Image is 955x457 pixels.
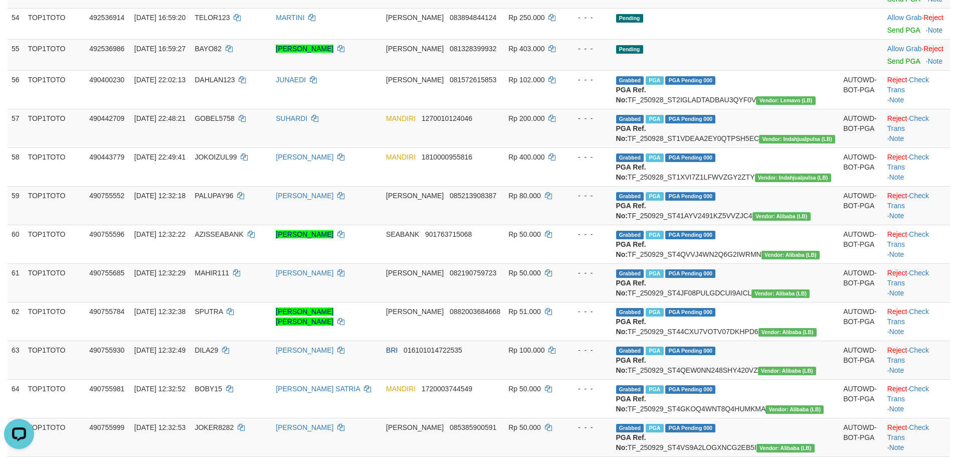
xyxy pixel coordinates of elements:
[646,231,663,239] span: Marked by adsraji
[766,405,824,414] span: Vendor URL: https://dashboard.q2checkout.com/secure
[616,433,646,451] b: PGA Ref. No:
[665,76,715,85] span: PGA Pending
[134,308,185,316] span: [DATE] 12:32:38
[665,385,715,394] span: PGA Pending
[568,268,608,278] div: - - -
[839,302,883,341] td: AUTOWD-BOT-PGA
[616,347,644,355] span: Grabbed
[508,192,541,200] span: Rp 80.000
[616,202,646,220] b: PGA Ref. No:
[612,379,840,418] td: TF_250929_ST4GKOQ4WNT8Q4HUMKMA
[568,384,608,394] div: - - -
[134,269,185,277] span: [DATE] 12:32:29
[24,263,86,302] td: TOP1TOTO
[887,14,921,22] a: Allow Grab
[134,153,185,161] span: [DATE] 22:49:41
[889,443,904,451] a: Note
[386,45,444,53] span: [PERSON_NAME]
[887,76,907,84] a: Reject
[134,45,185,53] span: [DATE] 16:59:27
[195,423,234,431] span: JOKER8282
[839,341,883,379] td: AUTOWD-BOT-PGA
[276,346,333,354] a: [PERSON_NAME]
[883,147,950,186] td: · ·
[839,418,883,456] td: AUTOWD-BOT-PGA
[450,14,496,22] span: Copy 083894844124 to clipboard
[4,4,34,34] button: Open LiveChat chat widget
[422,114,472,122] span: Copy 1270010124046 to clipboard
[839,147,883,186] td: AUTOWD-BOT-PGA
[195,76,235,84] span: DAHLAN123
[758,328,817,337] span: Vendor URL: https://dashboard.q2checkout.com/secure
[508,76,544,84] span: Rp 102.000
[883,186,950,225] td: · ·
[665,424,715,432] span: PGA Pending
[276,153,333,161] a: [PERSON_NAME]
[612,225,840,263] td: TF_250929_ST4QVVJ4WN2Q6G2IWRMN
[386,346,398,354] span: BRI
[276,114,307,122] a: SUHARDI
[568,75,608,85] div: - - -
[887,346,907,354] a: Reject
[134,423,185,431] span: [DATE] 12:32:53
[450,76,496,84] span: Copy 081572615853 to clipboard
[887,385,907,393] a: Reject
[887,192,907,200] a: Reject
[386,230,419,238] span: SEABANK
[89,45,124,53] span: 492536986
[883,109,950,147] td: · ·
[928,57,943,65] a: Note
[8,147,24,186] td: 58
[616,14,643,23] span: Pending
[386,76,444,84] span: [PERSON_NAME]
[616,192,644,201] span: Grabbed
[616,76,644,85] span: Grabbed
[450,308,500,316] span: Copy 0882003684668 to clipboard
[646,347,663,355] span: Marked by adsalif
[450,269,496,277] span: Copy 082190759723 to clipboard
[24,379,86,418] td: TOP1TOTO
[923,45,943,53] a: Reject
[883,8,950,39] td: ·
[422,153,472,161] span: Copy 1810000955816 to clipboard
[508,230,541,238] span: Rp 50.000
[616,231,644,239] span: Grabbed
[616,115,644,123] span: Grabbed
[928,26,943,34] a: Note
[8,70,24,109] td: 56
[887,269,929,287] a: Check Trans
[889,366,904,374] a: Note
[883,225,950,263] td: · ·
[887,423,929,441] a: Check Trans
[24,341,86,379] td: TOP1TOTO
[8,39,24,70] td: 55
[889,289,904,297] a: Note
[195,14,230,22] span: TELOR123
[889,96,904,104] a: Note
[616,308,644,317] span: Grabbed
[24,302,86,341] td: TOP1TOTO
[752,212,811,221] span: Vendor URL: https://dashboard.q2checkout.com/secure
[134,76,185,84] span: [DATE] 22:02:13
[422,385,472,393] span: Copy 1720003744549 to clipboard
[276,192,333,200] a: [PERSON_NAME]
[89,230,124,238] span: 490755596
[24,39,86,70] td: TOP1TOTO
[883,302,950,341] td: · ·
[195,192,233,200] span: PALUPAY96
[89,423,124,431] span: 490755999
[616,279,646,297] b: PGA Ref. No:
[134,192,185,200] span: [DATE] 12:32:18
[276,230,333,238] a: [PERSON_NAME]
[887,45,923,53] span: ·
[386,14,444,22] span: [PERSON_NAME]
[89,14,124,22] span: 492536914
[8,302,24,341] td: 62
[887,26,920,34] a: Send PGA
[386,423,444,431] span: [PERSON_NAME]
[134,14,185,22] span: [DATE] 16:59:20
[508,385,541,393] span: Rp 50.000
[276,14,304,22] a: MARTINI
[616,318,646,336] b: PGA Ref. No:
[134,114,185,122] span: [DATE] 22:48:21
